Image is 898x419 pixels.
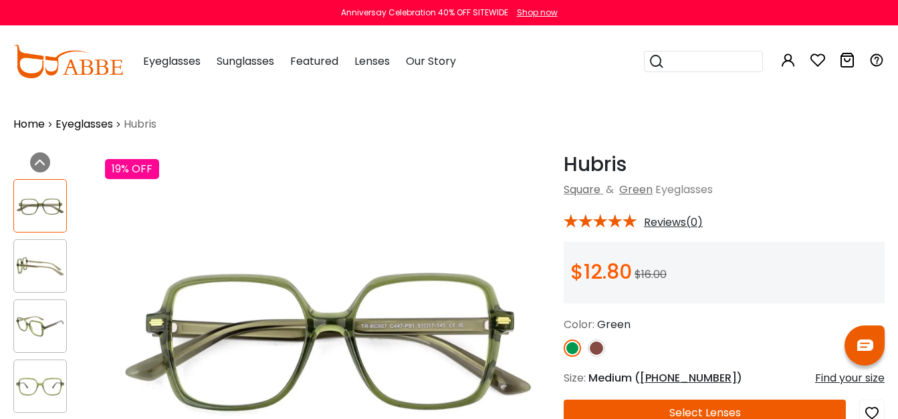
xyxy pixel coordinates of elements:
[564,152,885,176] h1: Hubris
[564,370,586,386] span: Size:
[640,370,737,386] span: [PHONE_NUMBER]
[290,53,338,69] span: Featured
[597,317,631,332] span: Green
[14,193,66,219] img: Hubris Green Acetate Eyeglasses , UniversalBridgeFit Frames from ABBE Glasses
[564,317,594,332] span: Color:
[406,53,456,69] span: Our Story
[13,45,123,78] img: abbeglasses.com
[13,116,45,132] a: Home
[217,53,274,69] span: Sunglasses
[619,182,653,197] a: Green
[14,253,66,279] img: Hubris Green Acetate Eyeglasses , UniversalBridgeFit Frames from ABBE Glasses
[635,267,667,282] span: $16.00
[815,370,885,386] div: Find your size
[603,182,616,197] span: &
[644,217,703,229] span: Reviews(0)
[14,313,66,339] img: Hubris Green Acetate Eyeglasses , UniversalBridgeFit Frames from ABBE Glasses
[655,182,713,197] span: Eyeglasses
[105,159,159,179] div: 19% OFF
[510,7,558,18] a: Shop now
[517,7,558,19] div: Shop now
[14,374,66,400] img: Hubris Green Acetate Eyeglasses , UniversalBridgeFit Frames from ABBE Glasses
[55,116,113,132] a: Eyeglasses
[564,182,600,197] a: Square
[354,53,390,69] span: Lenses
[124,116,156,132] span: Hubris
[588,370,742,386] span: Medium ( )
[143,53,201,69] span: Eyeglasses
[857,339,873,351] img: chat
[570,257,632,286] span: $12.80
[341,7,508,19] div: Anniversay Celebration 40% OFF SITEWIDE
